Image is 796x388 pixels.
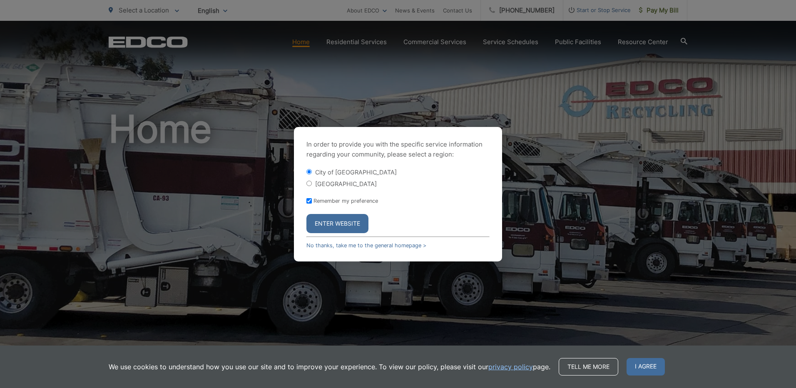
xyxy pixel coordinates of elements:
[627,358,665,376] span: I agree
[306,242,426,249] a: No thanks, take me to the general homepage >
[488,362,533,372] a: privacy policy
[306,214,368,233] button: Enter Website
[109,362,550,372] p: We use cookies to understand how you use our site and to improve your experience. To view our pol...
[306,139,490,159] p: In order to provide you with the specific service information regarding your community, please se...
[315,180,377,187] label: [GEOGRAPHIC_DATA]
[315,169,397,176] label: City of [GEOGRAPHIC_DATA]
[313,198,378,204] label: Remember my preference
[559,358,618,376] a: Tell me more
